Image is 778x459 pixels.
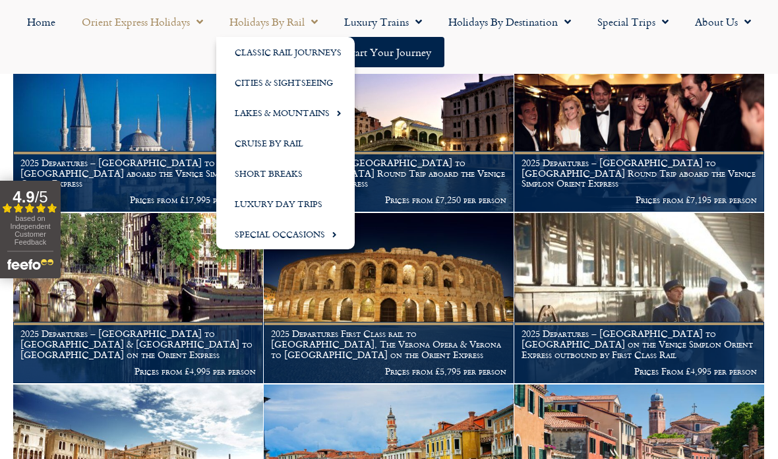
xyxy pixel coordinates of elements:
[216,158,355,189] a: Short Breaks
[69,7,216,37] a: Orient Express Holidays
[264,213,514,384] a: 2025 Departures First Class rail to [GEOGRAPHIC_DATA], The Verona Opera & Verona to [GEOGRAPHIC_D...
[271,366,506,377] p: Prices from £5,795 per person
[522,158,757,189] h1: 2025 Departures – [GEOGRAPHIC_DATA] to [GEOGRAPHIC_DATA] Round Trip aboard the Venice Simplon Ori...
[20,195,256,205] p: Prices from £17,995 per person
[522,328,757,359] h1: 2025 Departures – [GEOGRAPHIC_DATA] to [GEOGRAPHIC_DATA] on the Venice Simplon Orient Express out...
[216,67,355,98] a: Cities & Sightseeing
[435,7,584,37] a: Holidays by Destination
[216,219,355,249] a: Special Occasions
[20,366,256,377] p: Prices from £4,995 per person
[682,7,764,37] a: About Us
[522,195,757,205] p: Prices from £7,195 per person
[216,7,331,37] a: Holidays by Rail
[216,37,355,67] a: Classic Rail Journeys
[14,7,69,37] a: Home
[20,328,256,359] h1: 2025 Departures – [GEOGRAPHIC_DATA] to [GEOGRAPHIC_DATA] & [GEOGRAPHIC_DATA] to [GEOGRAPHIC_DATA]...
[522,366,757,377] p: Prices From £4,995 per person
[271,328,506,359] h1: 2025 Departures First Class rail to [GEOGRAPHIC_DATA], The Verona Opera & Verona to [GEOGRAPHIC_D...
[514,213,765,384] a: 2025 Departures – [GEOGRAPHIC_DATA] to [GEOGRAPHIC_DATA] on the Venice Simplon Orient Express out...
[271,195,506,205] p: Prices from £7,250 per person
[13,213,264,384] a: 2025 Departures – [GEOGRAPHIC_DATA] to [GEOGRAPHIC_DATA] & [GEOGRAPHIC_DATA] to [GEOGRAPHIC_DATA]...
[13,42,264,213] a: 2025 Departures – [GEOGRAPHIC_DATA] to [GEOGRAPHIC_DATA] aboard the Venice Simplon Orient Express...
[20,158,256,189] h1: 2025 Departures – [GEOGRAPHIC_DATA] to [GEOGRAPHIC_DATA] aboard the Venice Simplon Orient Express
[216,37,355,249] ul: Holidays by Rail
[264,42,514,213] a: 2025 Departures – [GEOGRAPHIC_DATA] to [GEOGRAPHIC_DATA] Round Trip aboard the Venice Simplon Ori...
[264,42,514,212] img: Venice At Night
[216,189,355,219] a: Luxury Day Trips
[334,37,444,67] a: Start your Journey
[514,42,764,212] img: Orient Express Bar
[216,98,355,128] a: Lakes & Mountains
[216,128,355,158] a: Cruise by Rail
[584,7,682,37] a: Special Trips
[271,158,506,189] h1: 2025 Departures – [GEOGRAPHIC_DATA] to [GEOGRAPHIC_DATA] Round Trip aboard the Venice Simplon Ori...
[331,7,435,37] a: Luxury Trains
[7,7,771,67] nav: Menu
[514,42,765,213] a: 2025 Departures – [GEOGRAPHIC_DATA] to [GEOGRAPHIC_DATA] Round Trip aboard the Venice Simplon Ori...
